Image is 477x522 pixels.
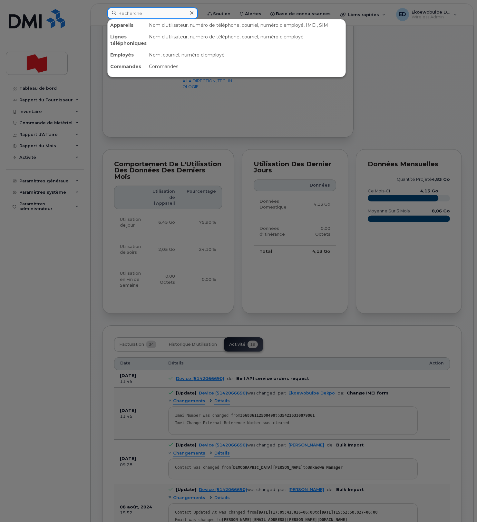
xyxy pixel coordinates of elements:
div: Employés [108,49,146,61]
div: Nom d'utilisateur, numéro de téléphone, courriel, numéro d'employé, IMEI, SIM [146,19,346,31]
div: Nom, courriel, numéro d'employé [146,49,346,61]
div: Lignes téléphoniques [108,31,146,49]
div: Commandes [108,61,146,72]
input: Recherche [107,7,198,19]
div: Appareils [108,19,146,31]
div: Commandes [146,61,346,72]
div: Nom d'utilisateur, numéro de téléphone, courriel, numéro d'employé [146,31,346,49]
